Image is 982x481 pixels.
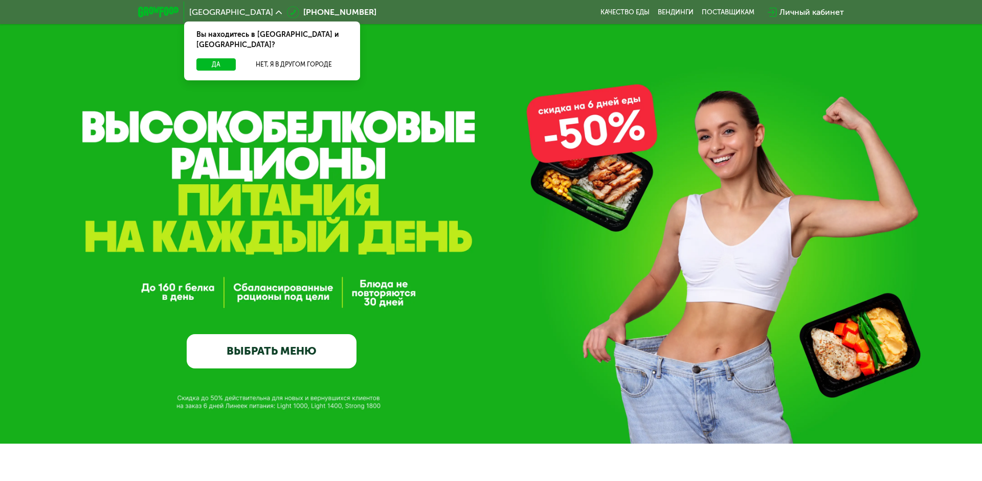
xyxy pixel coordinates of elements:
[189,8,273,16] span: [GEOGRAPHIC_DATA]
[600,8,650,16] a: Качество еды
[287,6,376,18] a: [PHONE_NUMBER]
[196,58,236,71] button: Да
[658,8,694,16] a: Вендинги
[779,6,844,18] div: Личный кабинет
[240,58,348,71] button: Нет, я в другом городе
[187,334,356,368] a: ВЫБРАТЬ МЕНЮ
[702,8,754,16] div: поставщикам
[184,21,360,58] div: Вы находитесь в [GEOGRAPHIC_DATA] и [GEOGRAPHIC_DATA]?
